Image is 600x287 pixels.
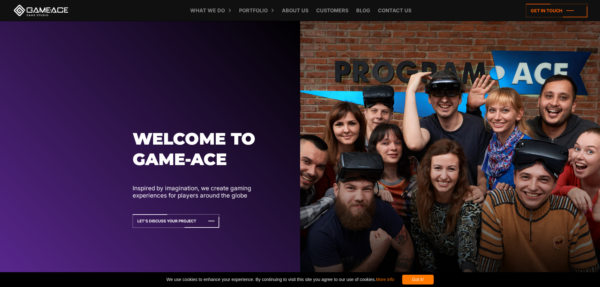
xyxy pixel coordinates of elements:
[376,277,394,282] a: More info
[166,275,394,284] span: We use cookies to enhance your experience. By continuing to visit this site you agree to our use ...
[133,185,282,199] p: Inspired by imagination, we create gaming experiences for players around the globe
[133,214,219,228] a: Let's Discuss Your Project
[526,4,587,17] a: Get in touch
[133,129,282,170] h1: Welcome to Game-ace
[402,275,434,284] div: Got it!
